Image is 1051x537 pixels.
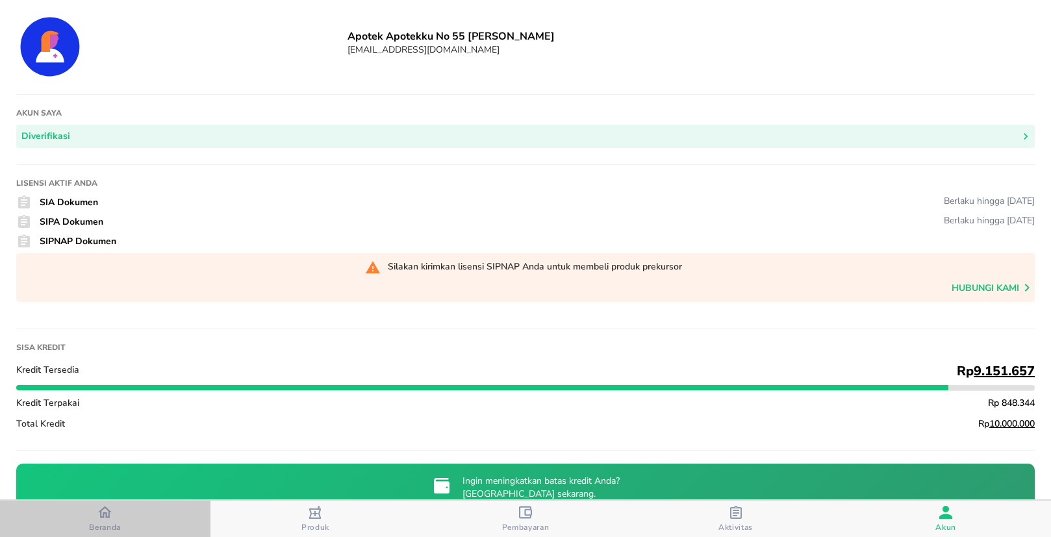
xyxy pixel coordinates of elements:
[40,196,98,208] span: SIA Dokumen
[16,364,79,376] span: Kredit Tersedia
[462,475,620,501] p: Ingin meningkatkan batas kredit Anda? [GEOGRAPHIC_DATA] sekarang.
[16,13,84,81] img: Account Details
[16,178,1035,188] h1: Lisensi Aktif Anda
[944,195,1035,207] div: Berlaku hingga [DATE]
[944,214,1035,227] div: Berlaku hingga [DATE]
[16,397,79,409] span: Kredit Terpakai
[40,216,103,228] span: SIPA Dokumen
[89,522,121,532] span: Beranda
[718,522,753,532] span: Aktivitas
[989,418,1035,430] tcxspan: Call 10.000.000 via 3CX
[502,522,550,532] span: Pembayaran
[16,418,65,430] span: Total Kredit
[21,129,70,145] div: Diverifikasi
[431,475,452,496] img: credit-limit-upgrade-request-icon
[16,108,1035,118] h1: Akun saya
[841,501,1051,537] button: Akun
[420,501,631,537] button: Pembayaran
[348,44,1035,56] h6: [EMAIL_ADDRESS][DOMAIN_NAME]
[210,501,421,537] button: Produk
[301,522,329,532] span: Produk
[957,362,1035,380] span: Rp
[348,29,1035,44] h6: Apotek Apotekku No 55 [PERSON_NAME]
[974,362,1035,380] tcxspan: Call 9.151.657 via 3CX
[16,342,1035,353] h1: Sisa kredit
[952,280,1035,302] span: Hubungi kami
[40,235,116,247] span: SIPNAP Dokumen
[935,522,956,532] span: Akun
[388,260,682,273] div: Silakan kirimkan lisensi SIPNAP Anda untuk membeli produk prekursor
[988,397,1035,409] span: Rp 848.344
[631,501,841,537] button: Aktivitas
[16,125,1035,149] button: Diverifikasi
[978,418,1035,430] span: Rp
